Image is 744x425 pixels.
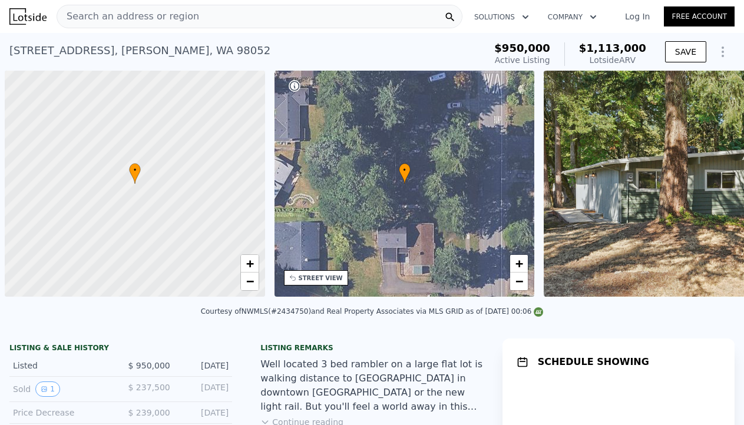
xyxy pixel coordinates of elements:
div: [DATE] [180,360,229,371]
img: Lotside [9,8,47,25]
span: $ 237,500 [128,383,170,392]
span: Active Listing [495,55,550,65]
button: Company [538,6,606,28]
span: − [515,274,523,288]
span: $1,113,000 [579,42,646,54]
div: Listing remarks [260,343,483,353]
span: + [246,256,253,271]
span: • [129,165,141,175]
span: Search an address or region [57,9,199,24]
div: LISTING & SALE HISTORY [9,343,232,355]
a: Zoom out [510,273,528,290]
span: + [515,256,523,271]
div: STREET VIEW [299,274,343,283]
span: • [399,165,411,175]
a: Free Account [664,6,735,26]
span: $950,000 [494,42,550,54]
div: Well located 3 bed rambler on a large flat lot is walking distance to [GEOGRAPHIC_DATA] in downto... [260,357,483,414]
div: Lotside ARV [579,54,646,66]
div: Listed [13,360,111,371]
span: $ 950,000 [128,361,170,370]
button: Solutions [465,6,538,28]
a: Zoom out [241,273,259,290]
a: Log In [611,11,664,22]
button: Show Options [711,40,735,64]
div: [STREET_ADDRESS] , [PERSON_NAME] , WA 98052 [9,42,270,59]
span: $ 239,000 [128,408,170,417]
img: NWMLS Logo [534,307,543,317]
div: Price Decrease [13,407,111,419]
div: Courtesy of NWMLS (#2434750) and Real Property Associates via MLS GRID as of [DATE] 00:06 [201,307,544,316]
button: View historical data [35,381,60,397]
div: [DATE] [180,407,229,419]
div: [DATE] [180,381,229,397]
span: − [246,274,253,288]
h1: SCHEDULE SHOWING [538,355,649,369]
a: Zoom in [241,255,259,273]
div: Sold [13,381,111,397]
div: • [129,163,141,184]
div: • [399,163,411,184]
a: Zoom in [510,255,528,273]
button: SAVE [665,41,706,62]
